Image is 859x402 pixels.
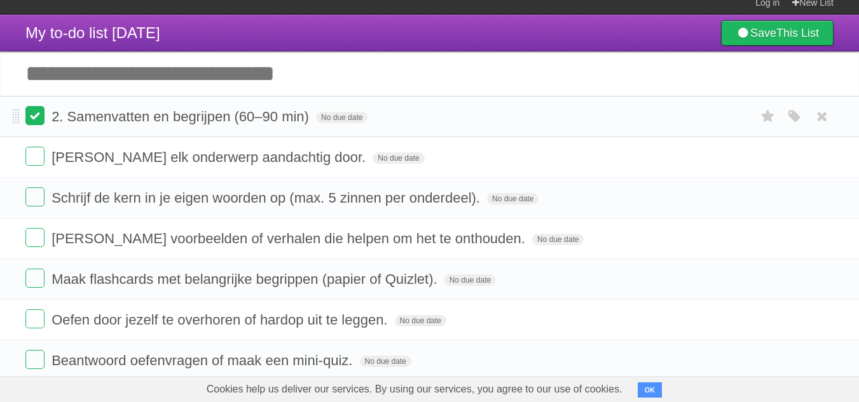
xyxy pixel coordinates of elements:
span: [PERSON_NAME] elk onderwerp aandachtig door. [52,149,369,165]
span: Cookies help us deliver our services. By using our services, you agree to our use of cookies. [194,377,635,402]
span: No due date [360,356,411,367]
span: No due date [532,234,584,245]
label: Star task [756,106,780,127]
span: Beantwoord oefenvragen of maak een mini-quiz. [52,352,355,368]
span: No due date [444,274,496,286]
b: This List [776,27,819,39]
label: Done [25,350,45,369]
span: Maak flashcards met belangrijke begrippen (papier of Quizlet). [52,271,441,287]
span: Oefen door jezelf te overhoren of hardop uit te leggen. [52,312,390,328]
a: SaveThis List [721,20,834,46]
label: Done [25,269,45,288]
label: Done [25,228,45,247]
span: [PERSON_NAME] voorbeelden of verhalen die helpen om het te onthouden. [52,231,528,246]
span: My to-do list [DATE] [25,24,160,41]
span: No due date [395,315,446,326]
label: Done [25,187,45,206]
label: Done [25,147,45,166]
label: Done [25,106,45,125]
span: No due date [316,112,368,123]
label: Done [25,309,45,328]
button: OK [638,382,663,398]
span: Schrijf de kern in je eigen woorden op (max. 5 zinnen per onderdeel). [52,190,483,206]
span: 2. Samenvatten en begrijpen (60–90 min) [52,109,312,124]
span: No due date [487,193,539,204]
span: No due date [373,152,424,164]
